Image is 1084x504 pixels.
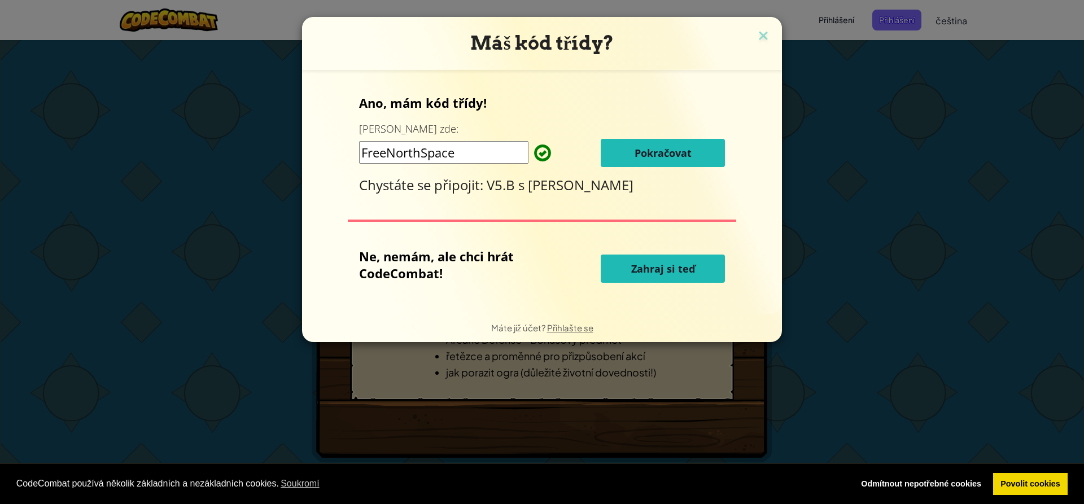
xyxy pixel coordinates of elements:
[518,176,528,194] span: s
[528,176,633,194] span: [PERSON_NAME]
[601,255,725,283] button: Zahraj si teď
[359,94,725,111] p: Ano, mám kód třídy!
[16,475,845,492] span: CodeCombat používá několik základních a nezákladních cookies.
[359,176,487,194] span: Chystáte se připojit:
[993,473,1068,496] a: allow cookies
[359,122,458,136] label: [PERSON_NAME] zde:
[279,475,321,492] a: learn more about cookies
[601,139,725,167] button: Pokračovat
[359,248,544,282] p: Ne, nemám, ale chci hrát CodeCombat!
[491,322,547,333] span: Máte již účet?
[487,176,518,194] span: V5.B
[854,473,989,496] a: deny cookies
[756,28,771,45] img: close icon
[470,32,614,54] span: Máš kód třídy?
[547,322,593,333] a: Přihlašte se
[635,146,692,160] span: Pokračovat
[631,262,695,275] span: Zahraj si teď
